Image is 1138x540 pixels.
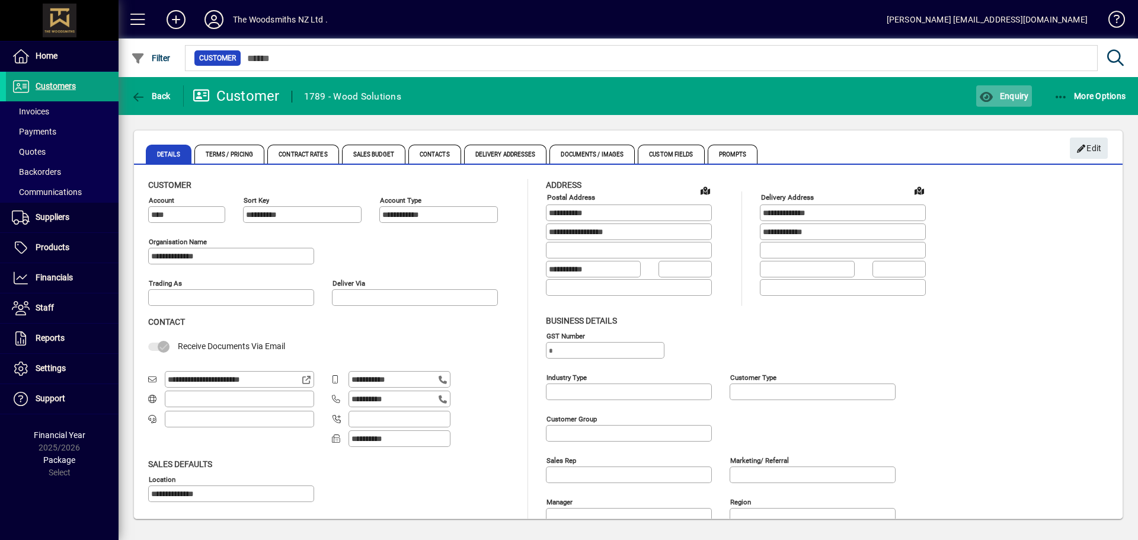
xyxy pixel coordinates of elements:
span: Contract Rates [267,145,338,164]
a: Invoices [6,101,119,122]
a: Reports [6,324,119,353]
a: Suppliers [6,203,119,232]
a: Payments [6,122,119,142]
div: [PERSON_NAME] [EMAIL_ADDRESS][DOMAIN_NAME] [887,10,1088,29]
span: Reports [36,333,65,343]
span: Details [146,145,191,164]
mat-label: Account Type [380,196,421,205]
mat-label: Sales rep [546,456,576,464]
button: Add [157,9,195,30]
span: Back [131,91,171,101]
span: Invoices [12,107,49,116]
span: Communications [12,187,82,197]
span: Prompts [708,145,758,164]
button: More Options [1051,85,1129,107]
div: The Woodsmiths NZ Ltd . [233,10,328,29]
a: Backorders [6,162,119,182]
a: View on map [696,181,715,200]
a: Financials [6,263,119,293]
span: Customer [148,180,191,190]
mat-label: Manager [546,497,573,506]
app-page-header-button: Back [119,85,184,107]
div: Customer [193,87,280,106]
a: View on map [910,181,929,200]
mat-label: Customer type [730,373,776,381]
span: Payments [12,127,56,136]
span: Terms / Pricing [194,145,265,164]
mat-label: Sort key [244,196,269,205]
span: Quotes [12,147,46,156]
mat-label: Customer group [546,414,597,423]
span: Customers [36,81,76,91]
span: Custom Fields [638,145,704,164]
span: Sales Budget [342,145,405,164]
a: Products [6,233,119,263]
span: Staff [36,303,54,312]
a: Communications [6,182,119,202]
a: Knowledge Base [1099,2,1123,41]
span: Financial Year [34,430,85,440]
span: Package [43,455,75,465]
mat-label: GST Number [546,331,585,340]
a: Quotes [6,142,119,162]
span: Address [546,180,581,190]
mat-label: Marketing/ Referral [730,456,789,464]
span: Enquiry [979,91,1028,101]
a: Support [6,384,119,414]
mat-label: Organisation name [149,238,207,246]
mat-label: Deliver via [333,279,365,287]
div: 1789 - Wood Solutions [304,87,401,106]
span: Home [36,51,57,60]
span: Receive Documents Via Email [178,341,285,351]
span: Support [36,394,65,403]
span: Settings [36,363,66,373]
span: Suppliers [36,212,69,222]
button: Edit [1070,138,1108,159]
span: Financials [36,273,73,282]
span: Delivery Addresses [464,145,547,164]
span: Business details [546,316,617,325]
button: Back [128,85,174,107]
mat-label: Location [149,475,175,483]
span: Products [36,242,69,252]
span: Documents / Images [549,145,635,164]
span: Sales defaults [148,459,212,469]
a: Home [6,41,119,71]
span: Edit [1076,139,1102,158]
mat-label: Industry type [546,373,587,381]
button: Enquiry [976,85,1031,107]
a: Settings [6,354,119,384]
mat-label: Account [149,196,174,205]
span: Contacts [408,145,461,164]
span: More Options [1054,91,1126,101]
button: Filter [128,47,174,69]
button: Profile [195,9,233,30]
span: Backorders [12,167,61,177]
span: Customer [199,52,236,64]
a: Staff [6,293,119,323]
span: Filter [131,53,171,63]
span: Contact [148,317,185,327]
mat-label: Trading as [149,279,182,287]
mat-label: Region [730,497,751,506]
